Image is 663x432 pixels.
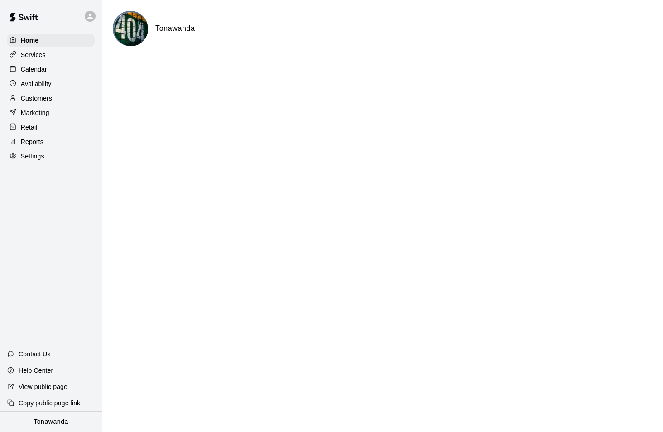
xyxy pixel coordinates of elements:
p: View public page [19,382,67,391]
h6: Tonawanda [155,23,195,34]
a: Calendar [7,62,95,76]
p: Calendar [21,65,47,74]
a: Customers [7,91,95,105]
p: Customers [21,94,52,103]
p: Copy public page link [19,398,80,408]
p: Reports [21,137,43,146]
p: Tonawanda [34,417,68,427]
p: Marketing [21,108,49,117]
img: Tonawanda logo [114,12,148,46]
a: Home [7,34,95,47]
a: Settings [7,149,95,163]
a: Reports [7,135,95,149]
a: Retail [7,120,95,134]
a: Marketing [7,106,95,120]
p: Help Center [19,366,53,375]
a: Availability [7,77,95,91]
p: Availability [21,79,52,88]
p: Retail [21,123,38,132]
a: Services [7,48,95,62]
p: Contact Us [19,350,51,359]
p: Settings [21,152,44,161]
p: Services [21,50,46,59]
p: Home [21,36,39,45]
